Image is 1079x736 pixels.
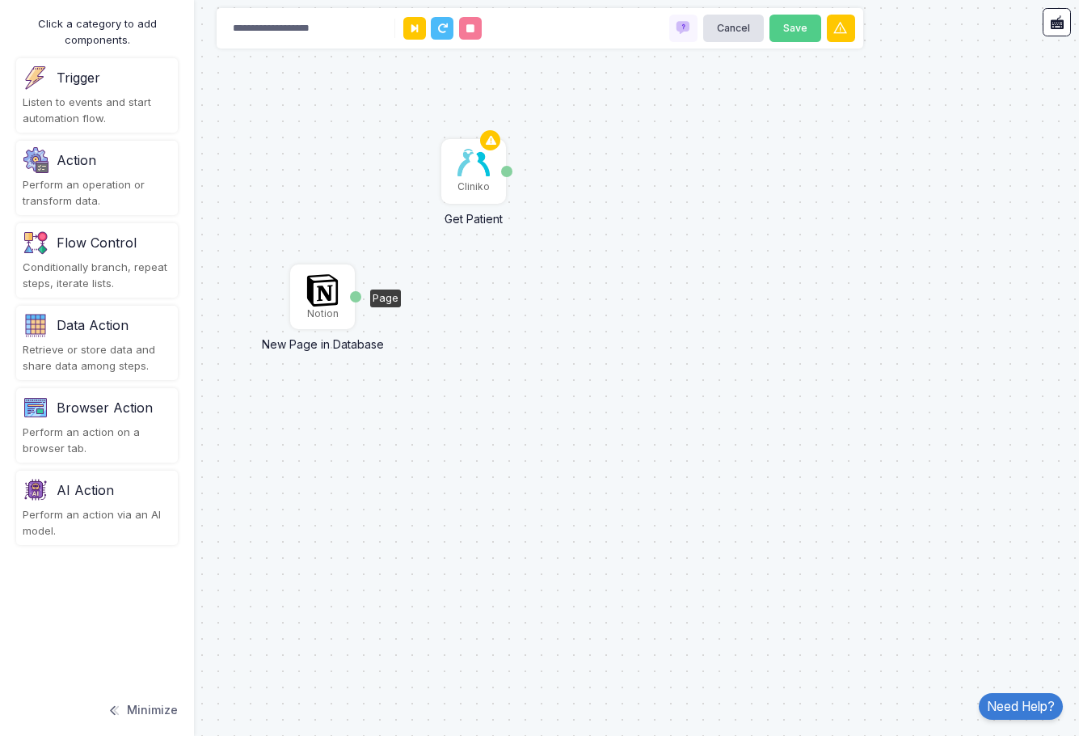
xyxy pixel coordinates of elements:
[23,65,48,91] img: trigger.png
[23,395,48,421] img: category-v1.png
[457,180,490,194] div: Cliniko
[23,477,48,503] img: category-v2.png
[23,342,171,374] div: Retrieve or store data and share data among steps.
[57,398,153,417] div: Browser Action
[57,68,100,87] div: Trigger
[827,15,855,43] button: Warnings
[23,177,171,209] div: Perform an operation or transform data.
[703,15,765,43] button: Cancel
[57,480,114,500] div: AI Action
[769,15,822,43] button: Save
[16,16,178,48] div: Click a category to add components.
[23,507,171,539] div: Perform an action via an AI model.
[23,147,48,173] img: settings.png
[979,693,1063,720] a: Need Help?
[23,312,48,338] img: category.png
[57,233,137,252] div: Flow Control
[107,692,178,728] button: Minimize
[23,230,48,256] img: flow-v1.png
[370,290,401,307] div: Page
[23,425,171,456] div: Perform an action on a browser tab.
[306,274,339,307] img: notion.svg
[23,95,171,126] div: Listen to events and start automation flow.
[457,149,490,176] img: cliniko.jpg
[405,202,542,227] div: Get Patient
[254,328,391,353] div: New Page in Database
[23,260,171,291] div: Conditionally branch, repeat steps, iterate lists.
[57,150,96,170] div: Action
[57,315,129,335] div: Data Action
[307,307,339,321] div: Notion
